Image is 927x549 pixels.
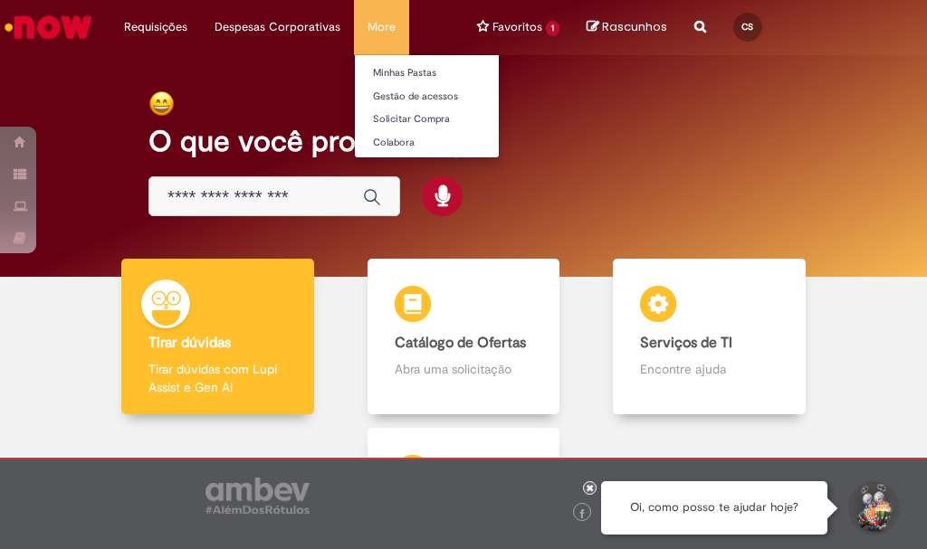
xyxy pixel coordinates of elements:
[355,109,554,129] a: Solicitar Compra
[601,481,827,535] div: Oi, como posso te ajudar hoje?
[640,334,732,352] b: Serviços de TI
[148,334,231,352] b: Tirar dúvidas
[215,18,340,36] span: Despesas Corporativas
[368,18,396,36] span: More
[148,360,286,396] p: Tirar dúvidas com Lupi Assist e Gen Ai
[355,87,554,107] a: Gestão de acessos
[124,18,187,36] span: Requisições
[602,18,667,35] span: Rascunhos
[395,360,532,378] p: Abra uma solicitação
[355,63,554,83] a: Minhas Pastas
[546,21,559,36] span: 1
[587,18,667,35] a: No momento, sua lista de rascunhos tem 0 Itens
[578,509,587,518] img: logo_footer_facebook.png
[640,360,778,378] p: Encontre ajuda
[492,18,542,36] span: Favoritos
[355,133,554,153] a: Colabora
[354,54,500,158] ul: More
[587,259,832,415] a: Serviços de TI Encontre ajuda
[846,481,900,535] button: Iniciar Conversa de Suporte
[95,259,340,415] a: Tirar dúvidas Tirar dúvidas com Lupi Assist e Gen Ai
[205,478,310,514] img: logo_footer_ambev_rotulo_gray.png
[340,259,586,415] a: Catálogo de Ofertas Abra uma solicitação
[741,21,753,33] span: CS
[148,90,175,117] img: happy-face.png
[2,9,95,45] img: ServiceNow
[395,334,526,352] b: Catálogo de Ofertas
[148,126,779,157] h2: O que você procura hoje?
